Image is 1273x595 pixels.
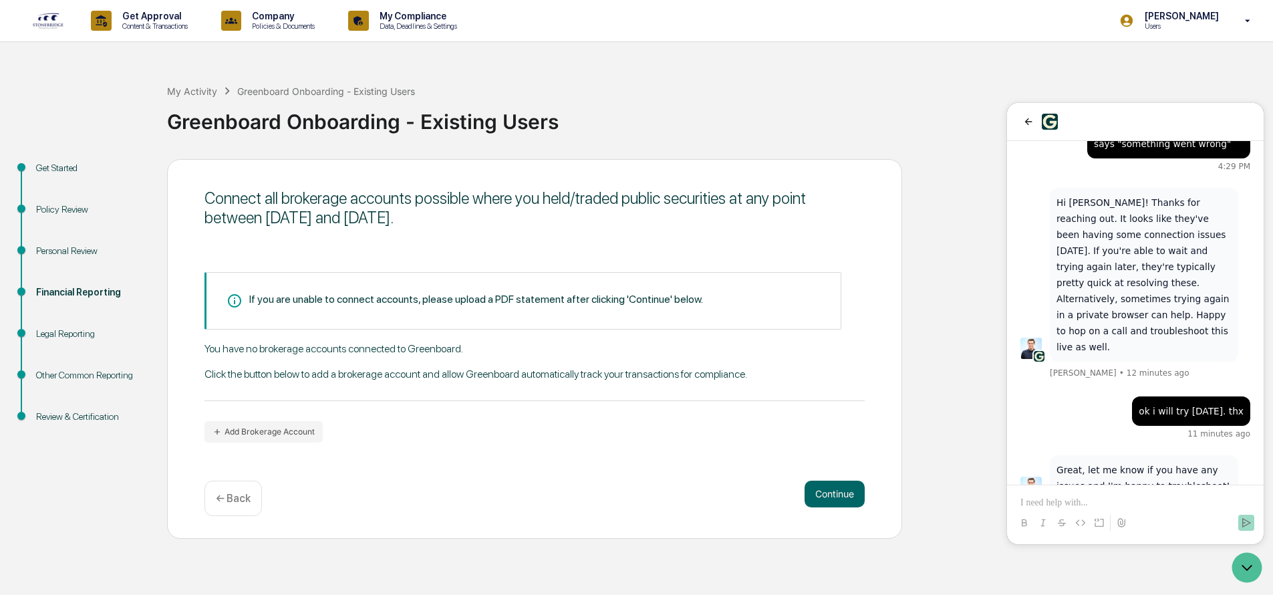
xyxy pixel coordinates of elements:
[36,161,146,175] div: Get Started
[237,86,415,97] div: Greenboard Onboarding - Existing Users
[36,410,146,424] div: Review & Certification
[249,293,703,306] div: If you are unable to connect accounts, please upload a PDF statement after clicking 'Continue' be...
[805,481,865,507] button: Continue
[32,12,64,29] img: logo
[204,342,865,401] div: You have no brokerage accounts connected to Greenboard. Click the button below to add a brokerage...
[36,244,146,258] div: Personal Review
[1230,551,1266,587] iframe: Open customer support
[369,21,464,31] p: Data, Deadlines & Settings
[204,421,323,443] button: Add Brokerage Account
[167,86,217,97] div: My Activity
[204,189,865,227] div: Connect all brokerage accounts possible where you held/traded public securities at any point betw...
[36,368,146,382] div: Other Common Reporting
[112,11,194,21] p: Get Approval
[1134,21,1226,31] p: Users
[1134,11,1226,21] p: [PERSON_NAME]
[369,11,464,21] p: My Compliance
[216,492,251,505] p: ← Back
[36,203,146,217] div: Policy Review
[1007,103,1264,544] iframe: Customer support window
[36,327,146,341] div: Legal Reporting
[241,21,321,31] p: Policies & Documents
[112,21,194,31] p: Content & Transactions
[36,285,146,300] div: Financial Reporting
[167,99,1266,134] div: Greenboard Onboarding - Existing Users
[241,11,321,21] p: Company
